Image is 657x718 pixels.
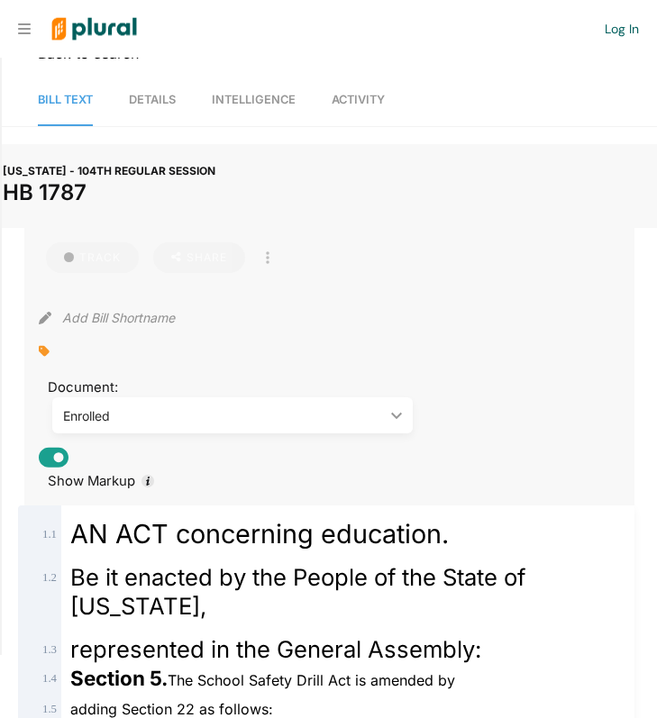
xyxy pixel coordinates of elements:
[140,473,156,489] div: Tooltip anchor
[332,75,385,126] a: Activity
[153,242,245,273] button: Share
[70,666,168,690] strong: Section 5.
[42,571,57,584] span: 1 . 2
[3,180,656,206] h1: HB 1787
[605,21,639,37] a: Log In
[70,518,449,550] span: AN ACT concerning education.
[146,242,252,273] button: Share
[212,93,296,106] span: Intelligence
[38,75,93,126] a: Bill Text
[129,93,176,106] span: Details
[70,671,455,689] span: The School Safety Drill Act is amended by
[46,242,139,273] button: Track
[129,75,176,126] a: Details
[42,672,57,685] span: 1 . 4
[39,473,135,489] span: Show Markup
[38,1,151,58] img: Logo for Plural
[42,643,57,656] span: 1 . 3
[63,406,384,425] div: Enrolled
[70,635,481,663] span: represented in the General Assembly:
[42,528,57,541] span: 1 . 1
[3,164,215,177] span: [US_STATE] - 104TH REGULAR SESSION
[70,563,525,620] span: Be it enacted by the People of the State of [US_STATE],
[42,703,57,715] span: 1 . 5
[62,304,175,332] button: Add Bill Shortname
[70,700,273,718] span: adding Section 22 as follows:
[39,338,50,365] div: Add tags
[212,75,296,126] a: Intelligence
[38,93,93,106] span: Bill Text
[39,379,132,395] span: Document:
[332,93,385,106] span: Activity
